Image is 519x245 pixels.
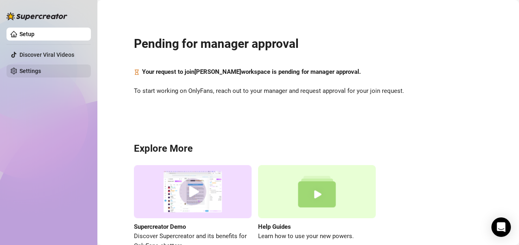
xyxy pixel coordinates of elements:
h3: Explore More [134,142,482,155]
strong: Supercreator Demo [134,223,186,230]
h2: Pending for manager approval [134,36,482,52]
img: help guides [258,165,376,218]
img: logo-BBDzfeDw.svg [6,12,67,20]
strong: Help Guides [258,223,291,230]
a: Settings [19,68,41,74]
img: supercreator demo [134,165,252,218]
div: Open Intercom Messenger [491,217,511,237]
span: Learn how to use your new powers. [258,232,376,241]
span: hourglass [134,67,140,77]
a: Setup [19,31,34,37]
a: Discover Viral Videos [19,52,74,58]
span: To start working on OnlyFans, reach out to your manager and request approval for your join request. [134,86,482,96]
strong: Your request to join [PERSON_NAME] workspace is pending for manager approval. [142,68,361,75]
